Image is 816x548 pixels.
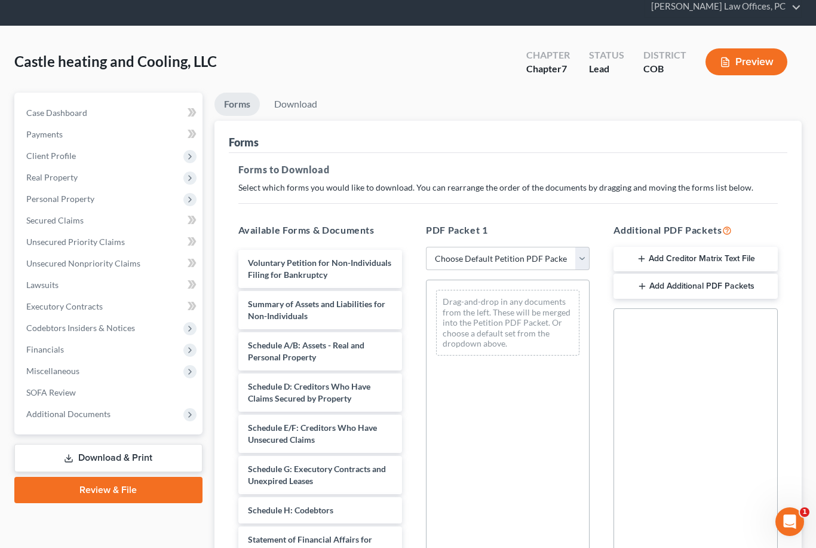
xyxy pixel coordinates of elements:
[800,507,809,517] span: 1
[589,62,624,76] div: Lead
[426,223,590,237] h5: PDF Packet 1
[229,135,259,149] div: Forms
[26,323,135,333] span: Codebtors Insiders & Notices
[526,62,570,76] div: Chapter
[643,48,686,62] div: District
[17,382,203,403] a: SOFA Review
[26,194,94,204] span: Personal Property
[775,507,804,536] iframe: Intercom live chat
[26,215,84,225] span: Secured Claims
[17,231,203,253] a: Unsecured Priority Claims
[26,237,125,247] span: Unsecured Priority Claims
[26,387,76,397] span: SOFA Review
[17,253,203,274] a: Unsecured Nonpriority Claims
[248,423,377,445] span: Schedule E/F: Creditors Who Have Unsecured Claims
[613,247,777,272] button: Add Creditor Matrix Text File
[26,151,76,161] span: Client Profile
[436,290,579,356] div: Drag-and-drop in any documents from the left. These will be merged into the Petition PDF Packet. ...
[589,48,624,62] div: Status
[26,258,140,268] span: Unsecured Nonpriority Claims
[248,464,386,486] span: Schedule G: Executory Contracts and Unexpired Leases
[26,344,64,354] span: Financials
[238,223,402,237] h5: Available Forms & Documents
[643,62,686,76] div: COB
[613,223,777,237] h5: Additional PDF Packets
[562,63,567,74] span: 7
[248,505,333,515] span: Schedule H: Codebtors
[248,299,385,321] span: Summary of Assets and Liabilities for Non-Individuals
[26,108,87,118] span: Case Dashboard
[26,129,63,139] span: Payments
[26,301,103,311] span: Executory Contracts
[265,93,327,116] a: Download
[26,172,78,182] span: Real Property
[26,366,79,376] span: Miscellaneous
[248,340,364,362] span: Schedule A/B: Assets - Real and Personal Property
[17,124,203,145] a: Payments
[526,48,570,62] div: Chapter
[26,409,111,419] span: Additional Documents
[14,477,203,503] a: Review & File
[248,258,391,280] span: Voluntary Petition for Non-Individuals Filing for Bankruptcy
[705,48,787,75] button: Preview
[238,163,778,177] h5: Forms to Download
[14,444,203,472] a: Download & Print
[214,93,260,116] a: Forms
[14,53,217,70] span: Castle heating and Cooling, LLC
[613,274,777,299] button: Add Additional PDF Packets
[238,182,778,194] p: Select which forms you would like to download. You can rearrange the order of the documents by dr...
[17,102,203,124] a: Case Dashboard
[26,280,59,290] span: Lawsuits
[17,210,203,231] a: Secured Claims
[248,381,370,403] span: Schedule D: Creditors Who Have Claims Secured by Property
[17,296,203,317] a: Executory Contracts
[17,274,203,296] a: Lawsuits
